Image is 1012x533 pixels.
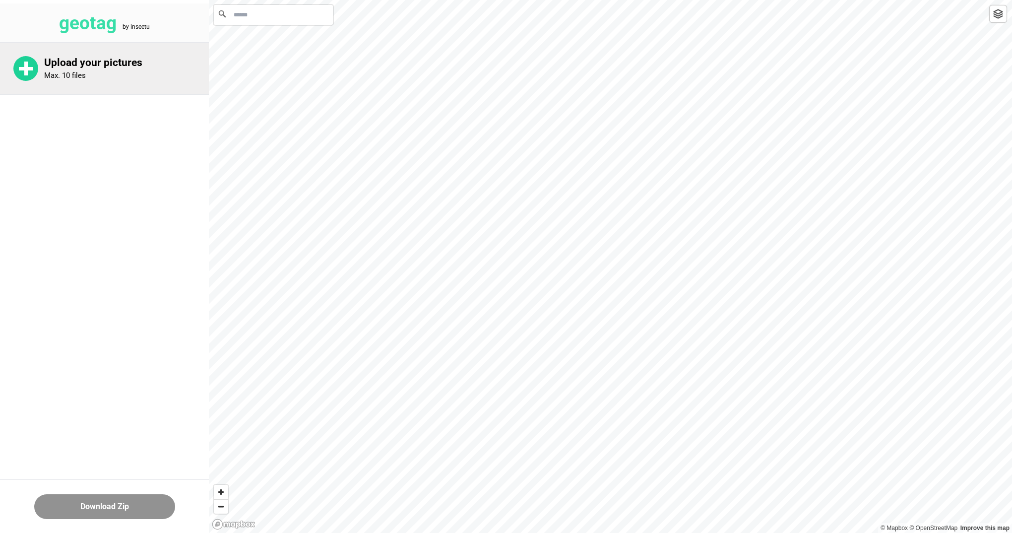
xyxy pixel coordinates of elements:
p: Upload your pictures [44,57,209,69]
tspan: geotag [59,12,117,34]
tspan: by inseetu [123,23,150,30]
a: Mapbox [881,525,908,532]
p: Max. 10 files [44,71,86,80]
button: Zoom in [214,485,228,499]
a: Map feedback [960,525,1010,532]
input: Search [214,5,333,25]
a: Mapbox logo [212,519,255,530]
img: toggleLayer [993,9,1003,19]
button: Zoom out [214,499,228,514]
a: OpenStreetMap [909,525,957,532]
button: Download Zip [34,494,175,519]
